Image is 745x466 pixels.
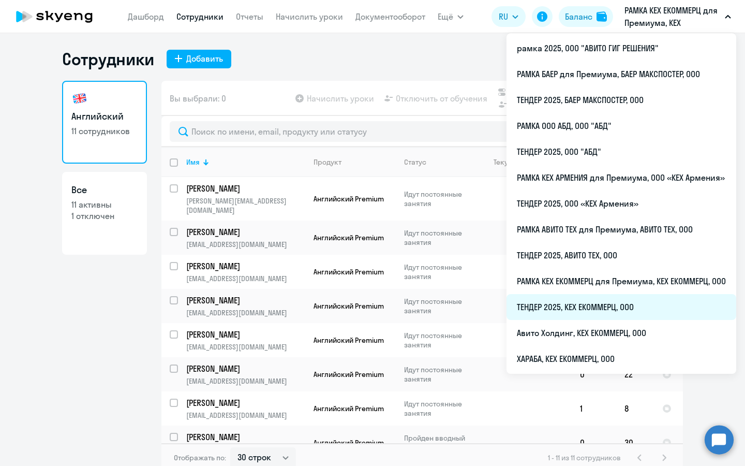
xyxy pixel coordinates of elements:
[186,397,305,409] a: [PERSON_NAME]
[186,363,303,374] p: [PERSON_NAME]
[71,199,138,210] p: 11 активны
[565,10,592,23] div: Баланс
[186,308,305,317] p: [EMAIL_ADDRESS][DOMAIN_NAME]
[128,11,164,22] a: Дашборд
[186,183,303,194] p: [PERSON_NAME]
[71,110,138,123] h3: Английский
[404,228,475,247] p: Идут постоянные занятия
[314,157,341,167] div: Продукт
[186,157,200,167] div: Имя
[616,391,654,426] td: 8
[404,157,426,167] div: Статус
[186,431,303,443] p: [PERSON_NAME]
[62,49,154,69] h1: Сотрудники
[186,260,303,272] p: [PERSON_NAME]
[62,81,147,164] a: Английский11 сотрудников
[314,438,384,447] span: Английский Premium
[186,329,303,340] p: [PERSON_NAME]
[186,226,303,238] p: [PERSON_NAME]
[484,157,571,167] div: Текущий уровень
[597,11,607,22] img: balance
[71,90,88,107] img: english
[404,399,475,418] p: Идут постоянные занятия
[572,357,616,391] td: 0
[170,121,675,142] input: Поиск по имени, email, продукту или статусу
[314,233,384,242] span: Английский Premium
[616,426,654,460] td: 30
[314,267,384,276] span: Английский Premium
[499,10,508,23] span: RU
[186,183,305,194] a: [PERSON_NAME]
[616,357,654,391] td: 22
[186,376,305,386] p: [EMAIL_ADDRESS][DOMAIN_NAME]
[404,365,475,384] p: Идут постоянные занятия
[404,190,475,208] p: Идут постоянные занятия
[71,210,138,222] p: 1 отключен
[314,370,384,379] span: Английский Premium
[186,397,303,409] p: [PERSON_NAME]
[186,157,305,167] div: Имя
[186,295,305,306] a: [PERSON_NAME]
[186,274,305,283] p: [EMAIL_ADDRESS][DOMAIN_NAME]
[404,263,475,281] p: Идут постоянные занятия
[404,433,475,452] p: Пройден вводный урок
[186,431,305,443] a: [PERSON_NAME]
[314,157,395,167] div: Продукт
[355,11,425,22] a: Документооборот
[62,172,147,255] a: Все11 активны1 отключен
[572,426,616,460] td: 0
[186,196,305,215] p: [PERSON_NAME][EMAIL_ADDRESS][DOMAIN_NAME]
[314,301,384,311] span: Английский Premium
[438,10,453,23] span: Ещё
[438,6,464,27] button: Ещё
[404,331,475,349] p: Идут постоянные занятия
[186,342,305,352] p: [EMAIL_ADDRESS][DOMAIN_NAME]
[506,33,736,374] ul: Ещё
[572,391,616,426] td: 1
[404,297,475,315] p: Идут постоянные занятия
[624,4,721,29] p: РАМКА КЕХ ЕКОММЕРЦ для Премиума, КЕХ ЕКОММЕРЦ, ООО
[167,50,231,68] button: Добавить
[314,404,384,413] span: Английский Premium
[314,336,384,345] span: Английский Premium
[186,329,305,340] a: [PERSON_NAME]
[494,157,553,167] div: Текущий уровень
[276,11,343,22] a: Начислить уроки
[174,453,226,462] span: Отображать по:
[314,194,384,203] span: Английский Premium
[559,6,613,27] button: Балансbalance
[186,295,303,306] p: [PERSON_NAME]
[186,411,305,420] p: [EMAIL_ADDRESS][DOMAIN_NAME]
[186,52,223,65] div: Добавить
[548,453,621,462] span: 1 - 11 из 11 сотрудников
[71,183,138,197] h3: Все
[176,11,224,22] a: Сотрудники
[186,363,305,374] a: [PERSON_NAME]
[236,11,263,22] a: Отчеты
[186,226,305,238] a: [PERSON_NAME]
[619,4,736,29] button: РАМКА КЕХ ЕКОММЕРЦ для Премиума, КЕХ ЕКОММЕРЦ, ООО
[71,125,138,137] p: 11 сотрудников
[491,6,526,27] button: RU
[404,157,475,167] div: Статус
[186,240,305,249] p: [EMAIL_ADDRESS][DOMAIN_NAME]
[170,92,226,105] span: Вы выбрали: 0
[186,260,305,272] a: [PERSON_NAME]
